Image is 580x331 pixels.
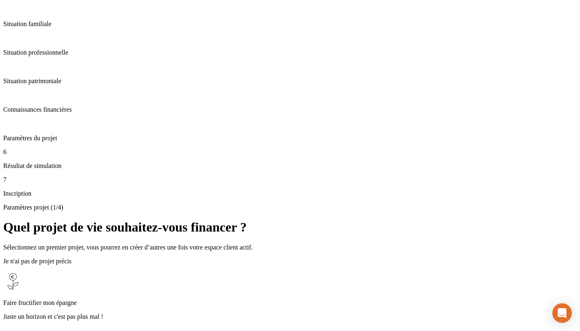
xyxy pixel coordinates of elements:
[3,49,577,56] p: Situation professionnelle
[3,77,577,85] p: Situation patrimoniale
[3,162,577,170] p: Résultat de simulation
[552,303,572,323] div: Open Intercom Messenger
[3,20,577,28] p: Situation familiale
[3,299,577,307] p: Faire fructifier mon épargne
[3,106,577,113] p: Connaissances financières
[3,204,577,211] p: Paramètres projet (1/4)
[3,313,577,320] p: Juste un horizon et c'est pas plus mal !
[3,258,577,265] p: Je n'ai pas de projet précis
[3,220,577,235] h1: Quel projet de vie souhaitez-vous financer ?
[3,176,577,183] p: 7
[3,244,253,251] span: Sélectionnez un premier projet, vous pourrez en créer d’autres une fois votre espace client actif.
[3,190,577,197] p: Inscription
[3,135,577,142] p: Paramètres du projet
[3,148,577,156] p: 6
